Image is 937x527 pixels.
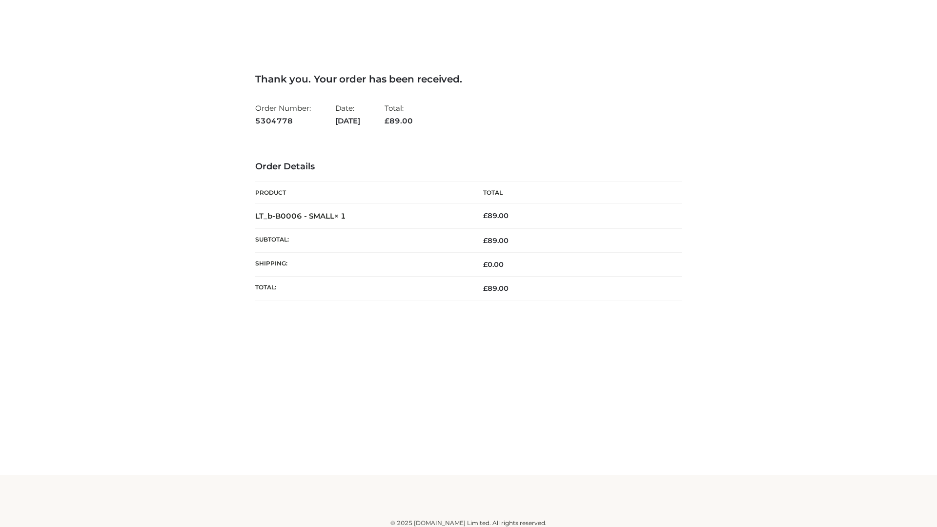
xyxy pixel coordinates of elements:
[255,228,468,252] th: Subtotal:
[255,277,468,301] th: Total:
[335,115,360,127] strong: [DATE]
[483,211,509,220] bdi: 89.00
[255,182,468,204] th: Product
[255,115,311,127] strong: 5304778
[334,211,346,221] strong: × 1
[385,100,413,129] li: Total:
[483,260,488,269] span: £
[335,100,360,129] li: Date:
[483,236,509,245] span: 89.00
[483,284,488,293] span: £
[483,284,509,293] span: 89.00
[255,162,682,172] h3: Order Details
[255,211,346,221] strong: LT_b-B0006 - SMALL
[483,236,488,245] span: £
[255,100,311,129] li: Order Number:
[385,116,413,125] span: 89.00
[483,260,504,269] bdi: 0.00
[483,211,488,220] span: £
[255,73,682,85] h3: Thank you. Your order has been received.
[255,253,468,277] th: Shipping:
[385,116,389,125] span: £
[468,182,682,204] th: Total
